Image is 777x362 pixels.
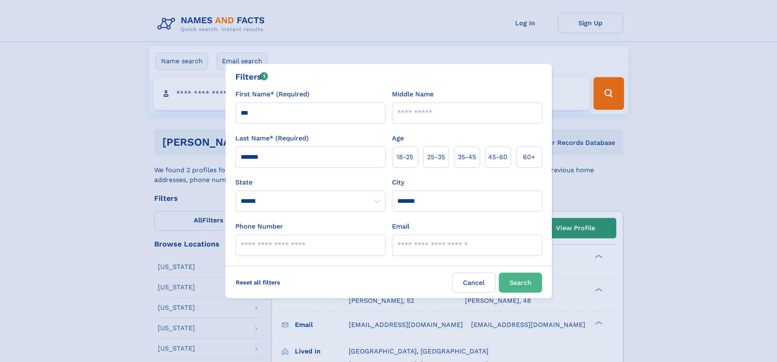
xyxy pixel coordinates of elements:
[235,178,385,187] label: State
[452,273,496,293] label: Cancel
[499,273,542,293] button: Search
[396,152,413,162] span: 18‑25
[230,273,286,292] label: Reset all filters
[235,133,309,143] label: Last Name* (Required)
[523,152,535,162] span: 60+
[458,152,476,162] span: 35‑45
[392,178,404,187] label: City
[235,89,310,99] label: First Name* (Required)
[488,152,507,162] span: 45‑60
[235,71,268,83] div: Filters
[427,152,445,162] span: 25‑35
[392,133,404,143] label: Age
[392,222,410,231] label: Email
[235,222,283,231] label: Phone Number
[392,89,434,99] label: Middle Name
